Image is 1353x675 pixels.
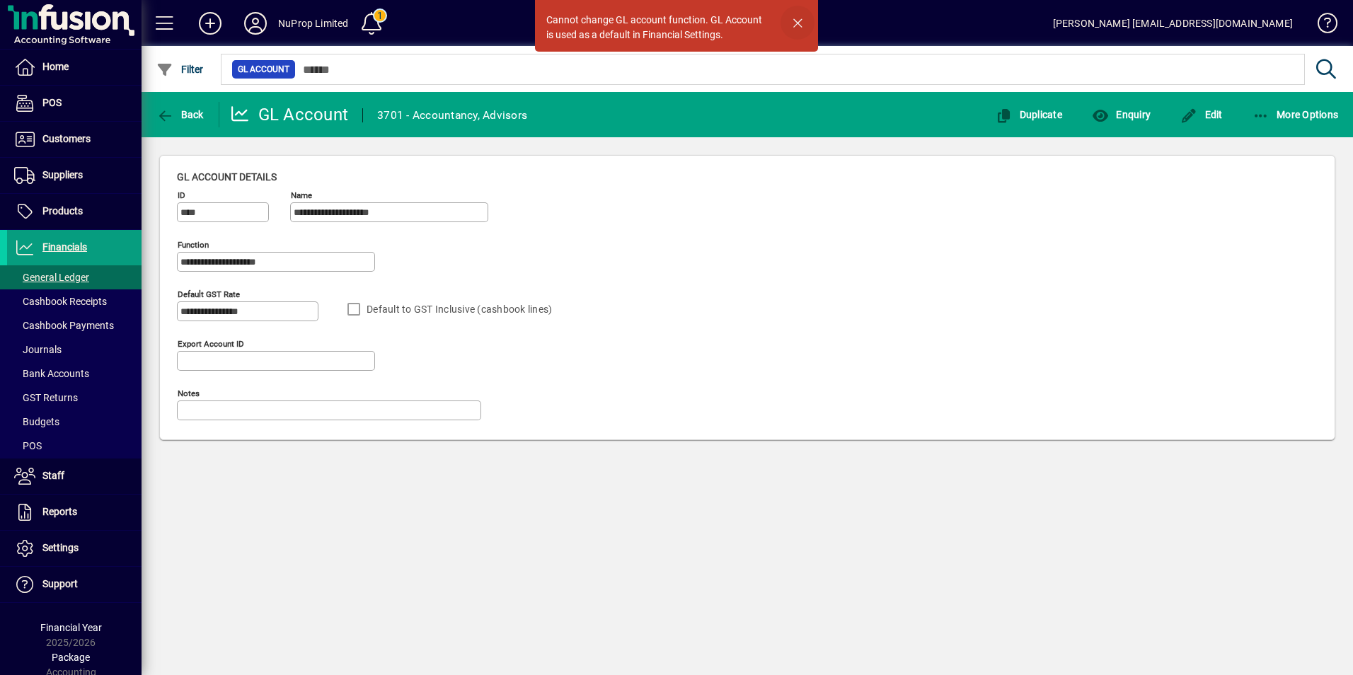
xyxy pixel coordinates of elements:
[7,86,142,121] a: POS
[1249,102,1342,127] button: More Options
[7,158,142,193] a: Suppliers
[291,190,312,200] mat-label: Name
[7,313,142,337] a: Cashbook Payments
[1177,102,1226,127] button: Edit
[7,434,142,458] a: POS
[178,190,185,200] mat-label: ID
[230,103,349,126] div: GL Account
[7,567,142,602] a: Support
[14,296,107,307] span: Cashbook Receipts
[7,386,142,410] a: GST Returns
[1088,102,1154,127] button: Enquiry
[52,652,90,663] span: Package
[42,506,77,517] span: Reports
[7,265,142,289] a: General Ledger
[178,289,240,299] mat-label: Default GST rate
[42,169,83,180] span: Suppliers
[1053,12,1293,35] div: [PERSON_NAME] [EMAIL_ADDRESS][DOMAIN_NAME]
[42,470,64,481] span: Staff
[278,12,348,35] div: NuProp Limited
[14,440,42,451] span: POS
[42,205,83,217] span: Products
[238,62,289,76] span: GL Account
[178,240,209,250] mat-label: Function
[42,97,62,108] span: POS
[42,578,78,589] span: Support
[14,416,59,427] span: Budgets
[14,320,114,331] span: Cashbook Payments
[178,339,244,349] mat-label: Export account ID
[7,410,142,434] a: Budgets
[1307,3,1335,49] a: Knowledge Base
[7,531,142,566] a: Settings
[177,171,277,183] span: GL account details
[7,194,142,229] a: Products
[42,61,69,72] span: Home
[7,122,142,157] a: Customers
[1180,109,1223,120] span: Edit
[991,102,1066,127] button: Duplicate
[188,11,233,36] button: Add
[7,458,142,494] a: Staff
[156,109,204,120] span: Back
[1092,109,1151,120] span: Enquiry
[1253,109,1339,120] span: More Options
[153,102,207,127] button: Back
[42,542,79,553] span: Settings
[42,133,91,144] span: Customers
[14,392,78,403] span: GST Returns
[7,50,142,85] a: Home
[377,104,527,127] div: 3701 - Accountancy, Advisors
[14,368,89,379] span: Bank Accounts
[156,64,204,75] span: Filter
[14,272,89,283] span: General Ledger
[7,495,142,530] a: Reports
[14,344,62,355] span: Journals
[142,102,219,127] app-page-header-button: Back
[153,57,207,82] button: Filter
[7,362,142,386] a: Bank Accounts
[7,289,142,313] a: Cashbook Receipts
[40,622,102,633] span: Financial Year
[995,109,1062,120] span: Duplicate
[233,11,278,36] button: Profile
[7,337,142,362] a: Journals
[178,388,200,398] mat-label: Notes
[42,241,87,253] span: Financials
